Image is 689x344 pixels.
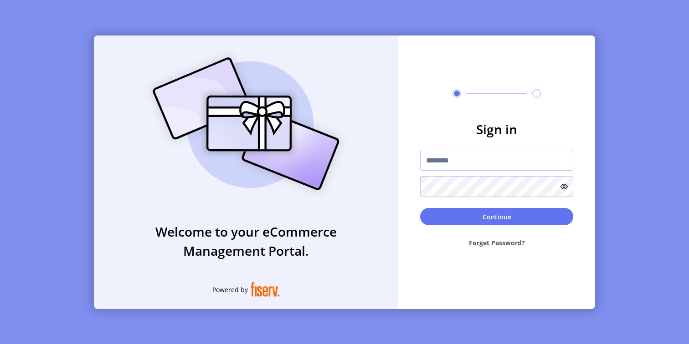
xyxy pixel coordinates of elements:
[139,47,353,200] img: card_Illustration.svg
[420,208,573,225] button: Continue
[212,285,248,294] span: Powered by
[420,120,573,139] h3: Sign in
[94,222,398,260] h3: Welcome to your eCommerce Management Portal.
[420,231,573,255] button: Forget Password?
